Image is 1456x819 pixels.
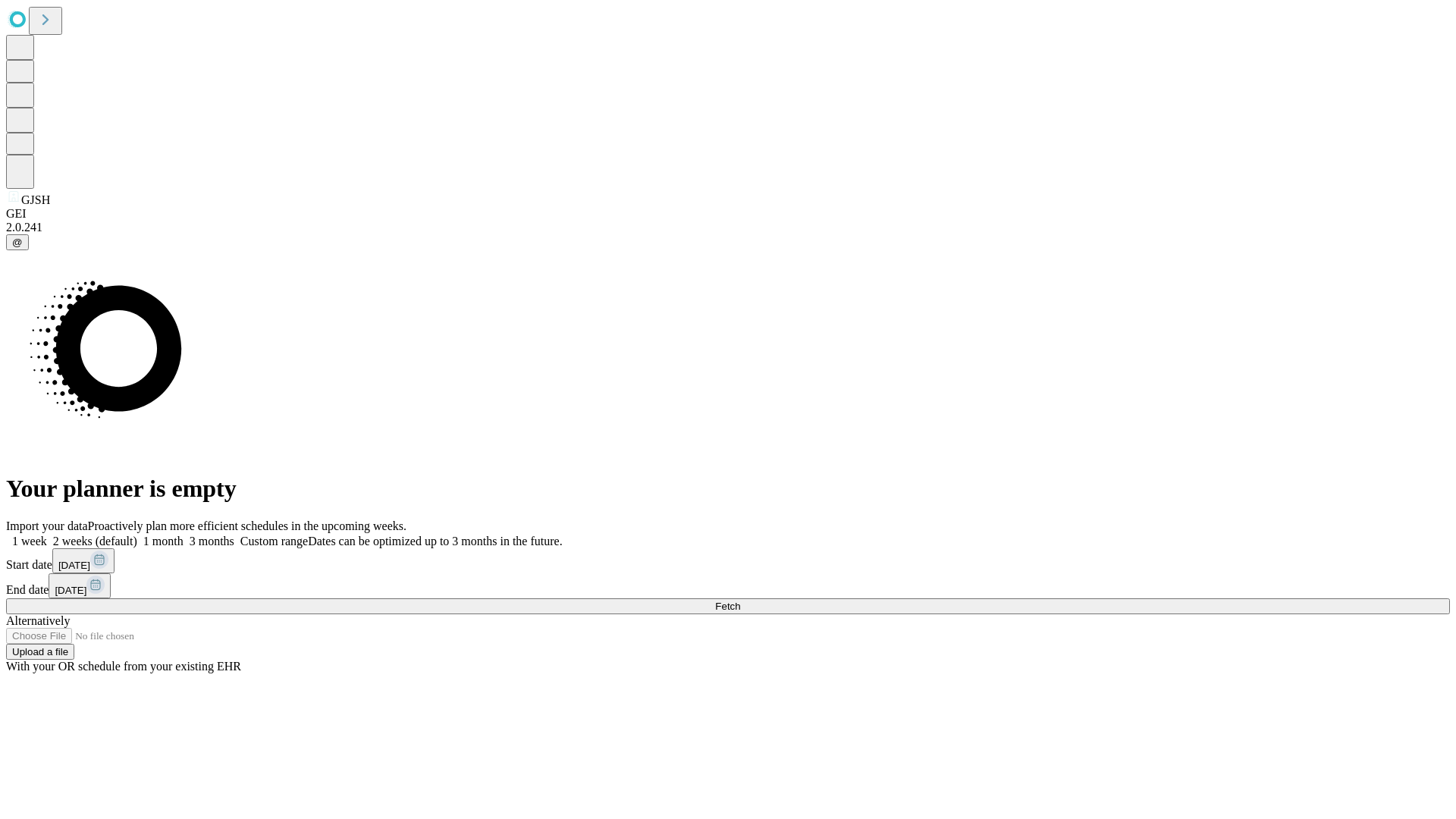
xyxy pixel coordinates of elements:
span: @ [12,237,23,248]
button: @ [6,234,29,250]
button: Upload a file [6,644,74,660]
div: GEI [6,207,1450,221]
span: 1 week [12,535,47,548]
button: [DATE] [52,548,115,573]
span: Custom range [240,535,308,548]
button: [DATE] [49,573,111,598]
span: Alternatively [6,614,70,627]
div: End date [6,573,1450,598]
span: Import your data [6,519,88,532]
span: GJSH [21,193,50,206]
span: Dates can be optimized up to 3 months in the future. [308,535,562,548]
button: Fetch [6,598,1450,614]
span: 2 weeks (default) [53,535,137,548]
span: [DATE] [55,585,86,596]
span: Proactively plan more efficient schedules in the upcoming weeks. [88,519,406,532]
span: With your OR schedule from your existing EHR [6,660,241,673]
span: Fetch [715,601,740,612]
div: 2.0.241 [6,221,1450,234]
span: [DATE] [58,560,90,571]
span: 3 months [190,535,234,548]
span: 1 month [143,535,184,548]
h1: Your planner is empty [6,475,1450,503]
div: Start date [6,548,1450,573]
